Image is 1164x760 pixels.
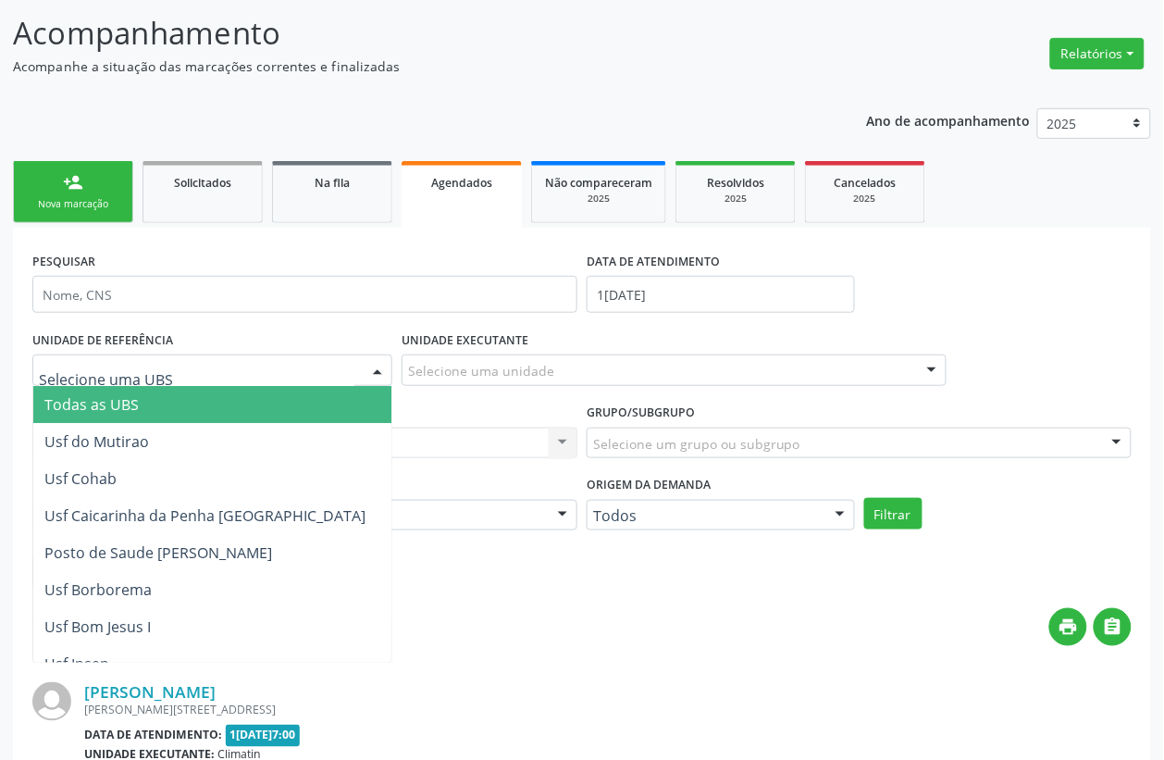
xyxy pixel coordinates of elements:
p: Ano de acompanhamento [867,108,1031,131]
input: Selecione um intervalo [587,276,855,313]
span: Posto de Saude [PERSON_NAME] [44,542,272,563]
span: Na fila [315,175,350,191]
span: Todas as UBS [44,394,139,415]
i: print [1059,617,1079,637]
div: [PERSON_NAME][STREET_ADDRESS] [84,703,854,718]
span: Cancelados [835,175,897,191]
a: [PERSON_NAME] [84,682,216,703]
span: Selecione uma unidade [408,361,554,380]
span: Usf Bom Jesus I [44,617,151,637]
button: Filtrar [864,498,923,530]
span: Agendados [431,175,492,191]
button: print [1049,608,1087,646]
span: Resolvidos [707,175,764,191]
span: Usf Ipsep [44,654,109,674]
i:  [1103,617,1123,637]
span: Usf Borborema [44,579,152,600]
span: Selecione um grupo ou subgrupo [593,434,800,454]
button: Relatórios [1050,38,1145,69]
label: UNIDADE DE REFERÊNCIA [32,326,173,355]
input: Selecione uma UBS [39,361,354,398]
div: Nova marcação [27,197,119,211]
span: Não compareceram [545,175,652,191]
p: Acompanhe a situação das marcações correntes e finalizadas [13,56,810,76]
div: person_add [63,172,83,193]
label: PESQUISAR [32,247,95,276]
div: 2025 [819,192,911,206]
label: Origem da demanda [587,471,711,500]
span: Usf Caicarinha da Penha [GEOGRAPHIC_DATA] [44,505,365,526]
div: 2025 [545,192,652,206]
span: Solicitados [174,175,231,191]
span: Usf do Mutirao [44,431,149,452]
label: DATA DE ATENDIMENTO [587,247,720,276]
b: Data de atendimento: [84,728,222,743]
p: Acompanhamento [13,10,810,56]
span: Usf Cohab [44,468,117,489]
span: Todos [593,506,817,525]
span: 1[DATE]7:00 [226,725,301,746]
label: UNIDADE EXECUTANTE [402,326,528,355]
div: 2025 [689,192,782,206]
input: Nome, CNS [32,276,577,313]
label: Grupo/Subgrupo [587,399,695,428]
button:  [1094,608,1132,646]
